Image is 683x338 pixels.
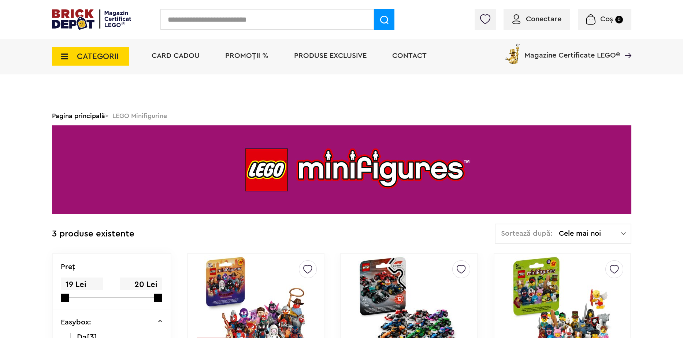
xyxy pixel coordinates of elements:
span: Cele mai noi [559,230,621,237]
div: > LEGO Minifigurine [52,106,631,125]
a: Contact [392,52,427,59]
a: Produse exclusive [294,52,367,59]
a: Magazine Certificate LEGO® [620,42,631,49]
a: Pagina principală [52,113,105,119]
a: PROMOȚII % [225,52,268,59]
span: Coș [600,15,613,23]
p: Easybox: [61,319,91,326]
span: Magazine Certificate LEGO® [524,42,620,59]
span: 19 Lei [61,278,103,292]
span: Sortează după: [501,230,553,237]
span: CATEGORII [77,52,119,60]
small: 0 [615,16,623,23]
p: Preţ [61,263,75,271]
span: Conectare [526,15,561,23]
a: Conectare [512,15,561,23]
img: LEGO Minifigurine [52,125,631,214]
a: Card Cadou [152,52,200,59]
div: 3 produse existente [52,224,134,245]
span: 20 Lei [120,278,162,292]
